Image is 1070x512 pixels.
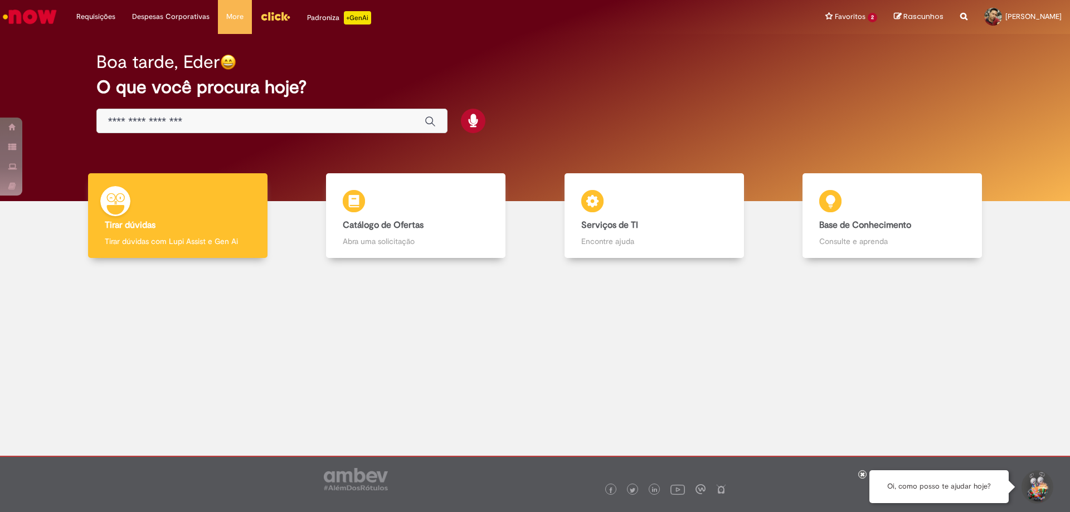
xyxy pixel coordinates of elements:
img: logo_footer_facebook.png [608,487,614,493]
p: Encontre ajuda [581,236,727,247]
img: logo_footer_linkedin.png [652,487,658,494]
button: Iniciar Conversa de Suporte [1020,470,1053,504]
span: More [226,11,244,22]
b: Serviços de TI [581,220,638,231]
span: Rascunhos [903,11,943,22]
img: logo_footer_youtube.png [670,482,685,496]
b: Base de Conhecimento [819,220,911,231]
a: Serviços de TI Encontre ajuda [535,173,774,259]
a: Base de Conhecimento Consulte e aprenda [774,173,1012,259]
div: Padroniza [307,11,371,25]
p: Tirar dúvidas com Lupi Assist e Gen Ai [105,236,251,247]
img: logo_footer_ambev_rotulo_gray.png [324,468,388,490]
a: Catálogo de Ofertas Abra uma solicitação [297,173,536,259]
p: +GenAi [344,11,371,25]
img: click_logo_yellow_360x200.png [260,8,290,25]
span: [PERSON_NAME] [1005,12,1062,21]
a: Rascunhos [894,12,943,22]
b: Catálogo de Ofertas [343,220,424,231]
img: logo_footer_twitter.png [630,487,635,493]
span: Requisições [76,11,115,22]
img: ServiceNow [1,6,59,28]
span: 2 [868,13,877,22]
p: Consulte e aprenda [819,236,965,247]
img: happy-face.png [220,54,236,70]
b: Tirar dúvidas [105,220,155,231]
img: logo_footer_naosei.png [716,484,726,494]
span: Favoritos [835,11,865,22]
div: Oi, como posso te ajudar hoje? [869,470,1009,503]
h2: O que você procura hoje? [96,77,974,97]
img: logo_footer_workplace.png [695,484,706,494]
h2: Boa tarde, Eder [96,52,220,72]
span: Despesas Corporativas [132,11,210,22]
p: Abra uma solicitação [343,236,489,247]
a: Tirar dúvidas Tirar dúvidas com Lupi Assist e Gen Ai [59,173,297,259]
